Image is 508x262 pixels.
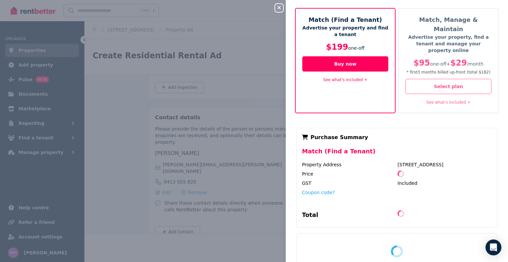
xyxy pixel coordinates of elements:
a: See what's included + [323,78,367,82]
span: $29 [450,58,467,68]
button: Select plan [405,79,491,94]
span: / month [467,61,484,67]
span: one-off [348,45,365,51]
h5: Match (Find a Tenant) [302,15,388,25]
div: Open Intercom Messenger [486,239,501,255]
span: one-off [430,61,446,67]
p: * first 3 month s billed up-front (total $182 ) [405,70,491,75]
div: Price [302,171,396,177]
div: Match (Find a Tenant) [302,147,492,161]
span: $199 [326,42,348,52]
div: Property Address [302,161,396,168]
span: + [446,61,450,67]
button: Coupon code? [302,189,335,196]
p: Advertise your property, find a tenant and manage your property online [405,34,491,54]
a: See what's included + [426,100,471,105]
div: GST [302,180,396,186]
div: Purchase Summary [302,133,492,141]
div: Included [398,180,492,186]
div: Total [302,210,396,222]
h5: Match, Manage & Maintain [405,15,491,34]
div: [STREET_ADDRESS] [398,161,492,168]
p: Advertise your property and find a tenant [302,25,388,38]
span: $95 [413,58,430,68]
button: Buy now [302,56,388,72]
